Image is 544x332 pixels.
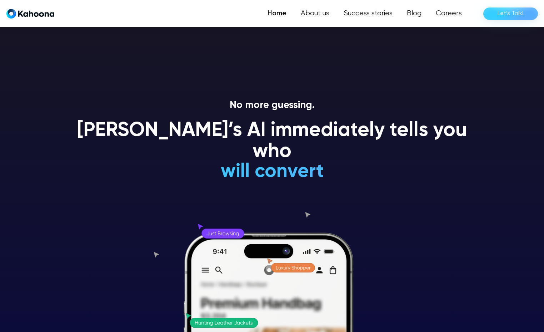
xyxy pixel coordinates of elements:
[336,6,400,21] a: Success stories
[483,7,538,20] a: Let’s Talk!
[294,6,336,21] a: About us
[400,6,429,21] a: Blog
[429,6,469,21] a: Careers
[6,9,54,19] a: home
[69,99,476,112] p: No more guessing.
[69,120,476,163] h1: [PERSON_NAME]’s AI immediately tells you who
[167,181,377,202] h1: will convert
[260,6,294,21] a: Home
[207,231,239,236] g: Just Browsing
[498,8,524,19] div: Let’s Talk!
[167,160,377,181] h1: is a loyal customer
[195,321,253,326] g: Hunting Leather Jackets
